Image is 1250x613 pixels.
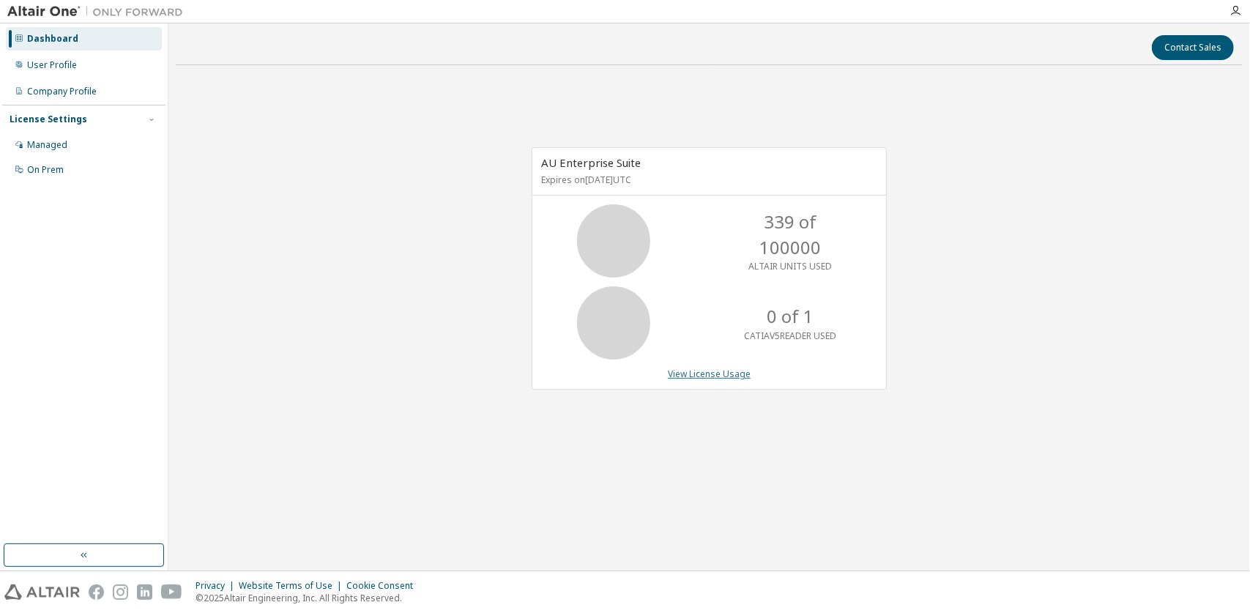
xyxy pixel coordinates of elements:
[346,580,422,592] div: Cookie Consent
[732,209,849,260] p: 339 of 100000
[137,584,152,600] img: linkedin.svg
[541,174,874,186] p: Expires on [DATE] UTC
[767,304,814,329] p: 0 of 1
[27,59,77,71] div: User Profile
[744,330,836,342] p: CATIAV5READER USED
[27,139,67,151] div: Managed
[196,592,422,604] p: © 2025 Altair Engineering, Inc. All Rights Reserved.
[89,584,104,600] img: facebook.svg
[541,155,641,170] span: AU Enterprise Suite
[748,260,832,272] p: ALTAIR UNITS USED
[668,368,751,380] a: View License Usage
[27,164,64,176] div: On Prem
[27,33,78,45] div: Dashboard
[239,580,346,592] div: Website Terms of Use
[4,584,80,600] img: altair_logo.svg
[27,86,97,97] div: Company Profile
[10,114,87,125] div: License Settings
[7,4,190,19] img: Altair One
[113,584,128,600] img: instagram.svg
[1152,35,1234,60] button: Contact Sales
[161,584,182,600] img: youtube.svg
[196,580,239,592] div: Privacy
